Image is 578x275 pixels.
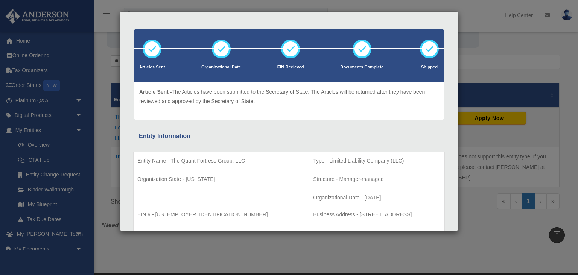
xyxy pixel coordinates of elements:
p: The Articles have been submitted to the Secretary of State. The Articles will be returned after t... [139,87,439,106]
p: Organizational Date - [DATE] [313,193,441,202]
p: Structure - Manager-managed [313,175,441,184]
p: Organizational Date [201,64,241,71]
p: Entity Name - The Quant Fortress Group, LLC [137,156,305,166]
p: EIN # - [US_EMPLOYER_IDENTIFICATION_NUMBER] [137,210,305,219]
p: EIN Recieved [277,64,304,71]
p: Type - Limited Liability Company (LLC) [313,156,441,166]
p: Shipped [420,64,439,71]
span: Article Sent - [139,89,172,95]
p: Organization State - [US_STATE] [137,175,305,184]
p: Articles Sent [139,64,165,71]
p: SOS number - 2025-001717986 [137,228,305,238]
p: Business Address - [STREET_ADDRESS] [313,210,441,219]
p: Documents Complete [340,64,383,71]
div: Entity Information [139,131,439,141]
